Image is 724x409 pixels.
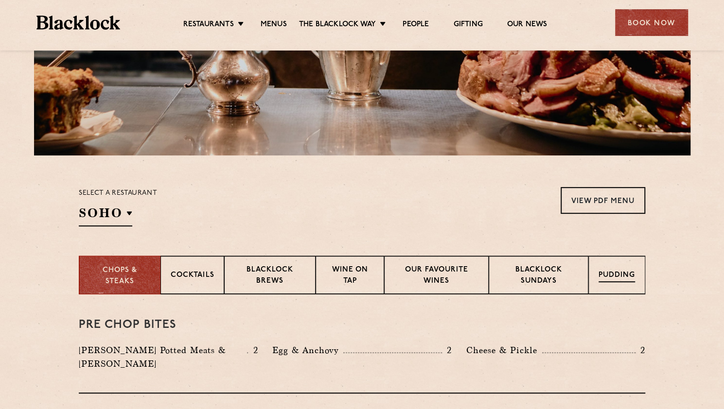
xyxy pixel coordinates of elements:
[261,20,287,31] a: Menus
[183,20,234,31] a: Restaurants
[248,344,258,357] p: 2
[403,20,429,31] a: People
[79,187,157,200] p: Select a restaurant
[561,187,645,214] a: View PDF Menu
[507,20,547,31] a: Our News
[79,343,247,371] p: [PERSON_NAME] Potted Meats & [PERSON_NAME]
[272,343,343,357] p: Egg & Anchovy
[299,20,376,31] a: The Blacklock Way
[79,204,132,226] h2: SOHO
[442,344,452,357] p: 2
[466,343,542,357] p: Cheese & Pickle
[636,344,645,357] p: 2
[171,270,214,282] p: Cocktails
[599,270,635,282] p: Pudding
[89,265,150,287] p: Chops & Steaks
[36,16,121,30] img: BL_Textured_Logo-footer-cropped.svg
[499,265,578,288] p: Blacklock Sundays
[615,9,688,36] div: Book Now
[326,265,373,288] p: Wine on Tap
[79,319,645,331] h3: Pre Chop Bites
[234,265,305,288] p: Blacklock Brews
[453,20,482,31] a: Gifting
[394,265,479,288] p: Our favourite wines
